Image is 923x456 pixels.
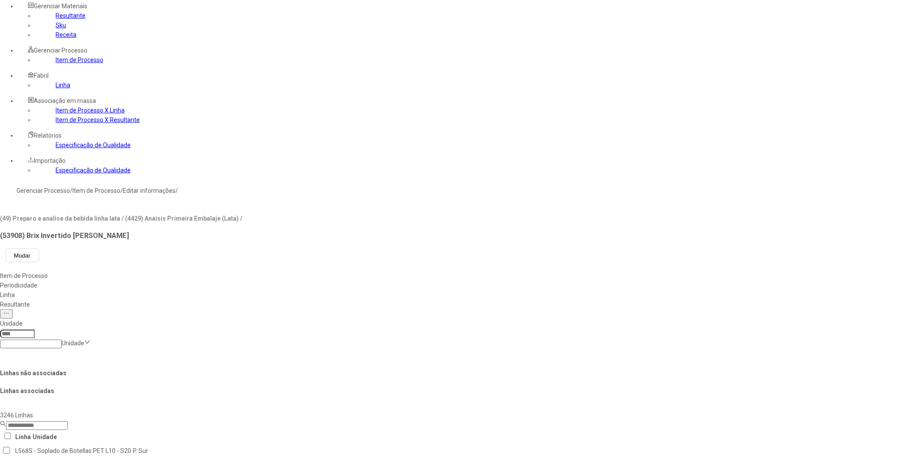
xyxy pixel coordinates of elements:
[34,157,66,164] span: Importação
[5,248,39,262] button: Mudar
[56,107,125,114] a: Item de Processo X Linha
[123,187,175,194] a: Editar informações
[175,187,178,194] nz-breadcrumb-separator: /
[34,97,96,104] span: Associação em massa
[56,116,140,123] a: Item de Processo X Resultante
[120,187,123,194] nz-breadcrumb-separator: /
[56,12,86,19] a: Resultante
[56,31,76,38] a: Receita
[56,167,131,174] a: Especificação de Qualidade
[56,22,66,29] a: Sku
[16,187,70,194] a: Gerenciar Processo
[62,340,84,347] nz-select-placeholder: Unidade
[34,3,87,10] span: Gerenciar Materiais
[34,132,62,139] span: Relatórios
[56,142,131,149] a: Especificação de Qualidade
[14,252,30,259] span: Mudar
[34,47,87,54] span: Gerenciar Processo
[34,72,49,79] span: Fabril
[32,431,57,443] th: Unidade
[15,431,31,443] th: Linha
[70,187,73,194] nz-breadcrumb-separator: /
[56,82,70,89] a: Linha
[73,187,120,194] a: Item de Processo
[56,56,103,63] a: Item de Processo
